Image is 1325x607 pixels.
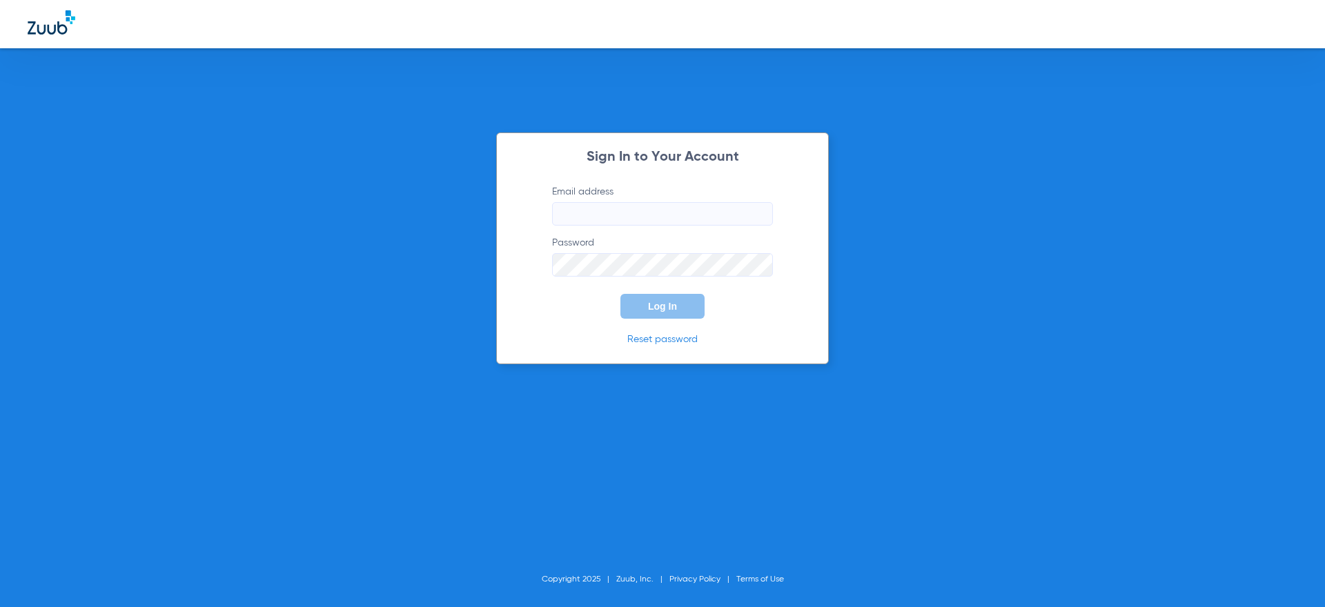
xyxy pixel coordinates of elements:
[616,573,669,586] li: Zuub, Inc.
[552,202,773,226] input: Email address
[531,150,794,164] h2: Sign In to Your Account
[552,185,773,226] label: Email address
[736,575,784,584] a: Terms of Use
[648,301,677,312] span: Log In
[1256,541,1325,607] iframe: Chat Widget
[620,294,705,319] button: Log In
[552,236,773,277] label: Password
[542,573,616,586] li: Copyright 2025
[28,10,75,34] img: Zuub Logo
[669,575,720,584] a: Privacy Policy
[552,253,773,277] input: Password
[627,335,698,344] a: Reset password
